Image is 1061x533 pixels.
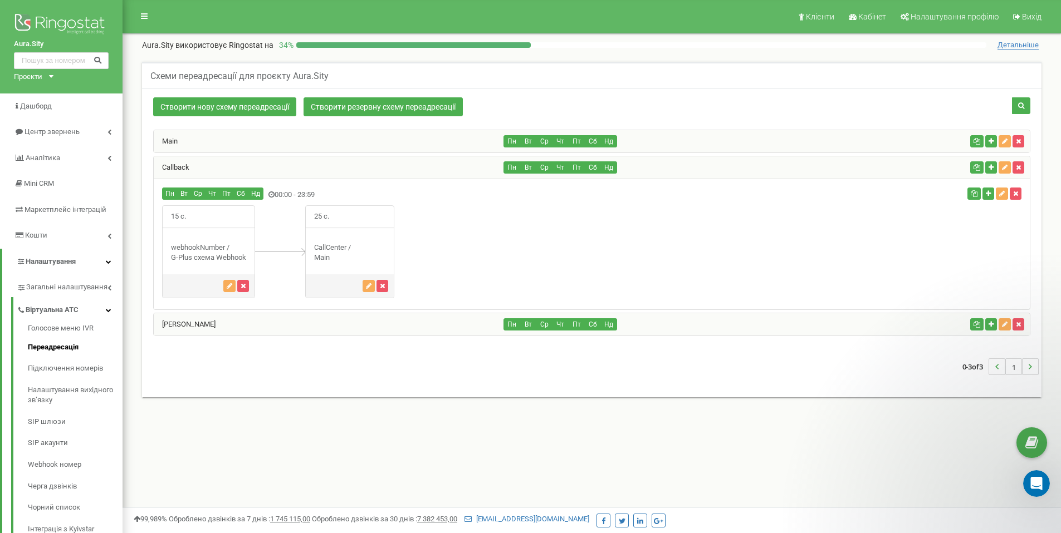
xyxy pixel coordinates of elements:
[28,432,123,454] a: SIP акаунти
[26,154,60,162] span: Аналiтика
[153,97,296,116] a: Створити нову схему переадресації
[600,318,617,330] button: Нд
[25,127,80,136] span: Центр звернень
[169,515,310,523] span: Оброблено дзвінків за 7 днів :
[154,137,178,145] a: Main
[28,497,123,519] a: Чорний список
[26,305,79,315] span: Віртуальна АТС
[17,297,123,320] a: Віртуальна АТС
[233,187,248,200] button: Сб
[14,11,109,39] img: Ringostat logo
[175,41,273,50] span: використовує Ringostat на
[584,135,601,147] button: Сб
[28,337,123,358] a: Переадресація
[568,318,585,330] button: Пт
[190,187,206,200] button: Ср
[154,163,189,171] a: Callback
[28,476,123,497] a: Черга дзвінків
[25,231,47,239] span: Кошти
[20,102,52,110] span: Дашборд
[177,187,191,200] button: Вт
[28,358,123,379] a: Підключення номерів
[163,206,194,228] span: 15 с.
[163,243,255,263] div: webhookNumber / G-Plus схема Webhook
[962,347,1039,386] nav: ...
[552,161,569,174] button: Чт
[962,358,989,375] span: 0-3 3
[503,161,520,174] button: Пн
[536,318,552,330] button: Ср
[14,52,109,69] input: Пошук за номером
[858,12,886,21] span: Кабінет
[520,135,536,147] button: Вт
[552,135,569,147] button: Чт
[520,318,536,330] button: Вт
[536,161,552,174] button: Ср
[26,282,107,293] span: Загальні налаштування
[28,454,123,476] a: Webhook номер
[28,379,123,411] a: Налаштування вихідного зв’язку
[503,318,520,330] button: Пн
[568,161,585,174] button: Пт
[17,274,123,297] a: Загальні налаштування
[150,71,329,81] h5: Схеми переадресації для проєкту Aura.Sity
[28,411,123,433] a: SIP шлюзи
[1012,97,1030,114] button: Пошук схеми переадресації
[998,41,1039,50] span: Детальніше
[503,135,520,147] button: Пн
[25,205,106,214] span: Маркетплейс інтеграцій
[600,161,617,174] button: Нд
[24,179,54,187] span: Mini CRM
[417,515,457,523] u: 7 382 453,00
[14,72,42,82] div: Проєкти
[154,320,216,328] a: [PERSON_NAME]
[1005,358,1022,375] li: 1
[219,187,234,200] button: Пт
[552,318,569,330] button: Чт
[312,515,457,523] span: Оброблено дзвінків за 30 днів :
[142,40,273,51] p: Aura.Sity
[1023,470,1050,497] iframe: Intercom live chat
[134,515,167,523] span: 99,989%
[911,12,999,21] span: Налаштування профілю
[154,187,738,203] div: 00:00 - 23:59
[536,135,552,147] button: Ср
[248,187,263,200] button: Нд
[306,243,394,263] div: CallCenter / Main
[600,135,617,147] button: Нд
[584,161,601,174] button: Сб
[2,249,123,275] a: Налаштування
[304,97,463,116] a: Створити резервну схему переадресації
[28,323,123,337] a: Голосове меню IVR
[205,187,219,200] button: Чт
[1022,12,1042,21] span: Вихід
[306,206,338,228] span: 25 с.
[568,135,585,147] button: Пт
[162,187,178,200] button: Пн
[972,362,979,372] span: of
[270,515,310,523] u: 1 745 115,00
[14,39,109,50] a: Aura.Sity
[520,161,536,174] button: Вт
[465,515,589,523] a: [EMAIL_ADDRESS][DOMAIN_NAME]
[806,12,834,21] span: Клієнти
[584,318,601,330] button: Сб
[26,257,76,265] span: Налаштування
[273,40,296,51] p: 34 %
